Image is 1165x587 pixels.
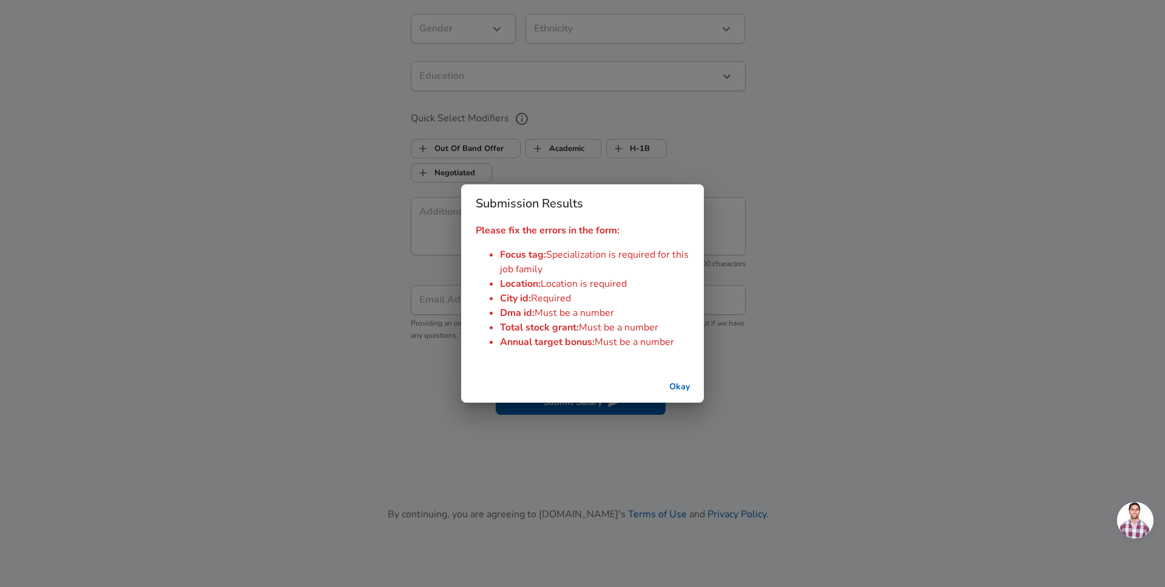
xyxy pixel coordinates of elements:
span: Location is required [541,277,627,290]
span: Dma id : [500,306,535,320]
div: Open chat [1117,502,1153,538]
span: Total stock grant : [500,321,579,334]
span: Required [531,292,571,305]
span: Must be a number [595,335,674,349]
span: Must be a number [535,306,614,320]
span: Must be a number [579,321,658,334]
button: successful-submission-button [660,376,699,398]
span: Annual target bonus : [500,335,595,349]
span: Location : [500,277,541,290]
span: City id : [500,292,531,305]
span: Focus tag : [500,248,546,261]
h2: Submission Results [461,184,704,223]
span: Specialization is required for this job family [500,248,689,276]
strong: Please fix the errors in the form: [476,224,620,237]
